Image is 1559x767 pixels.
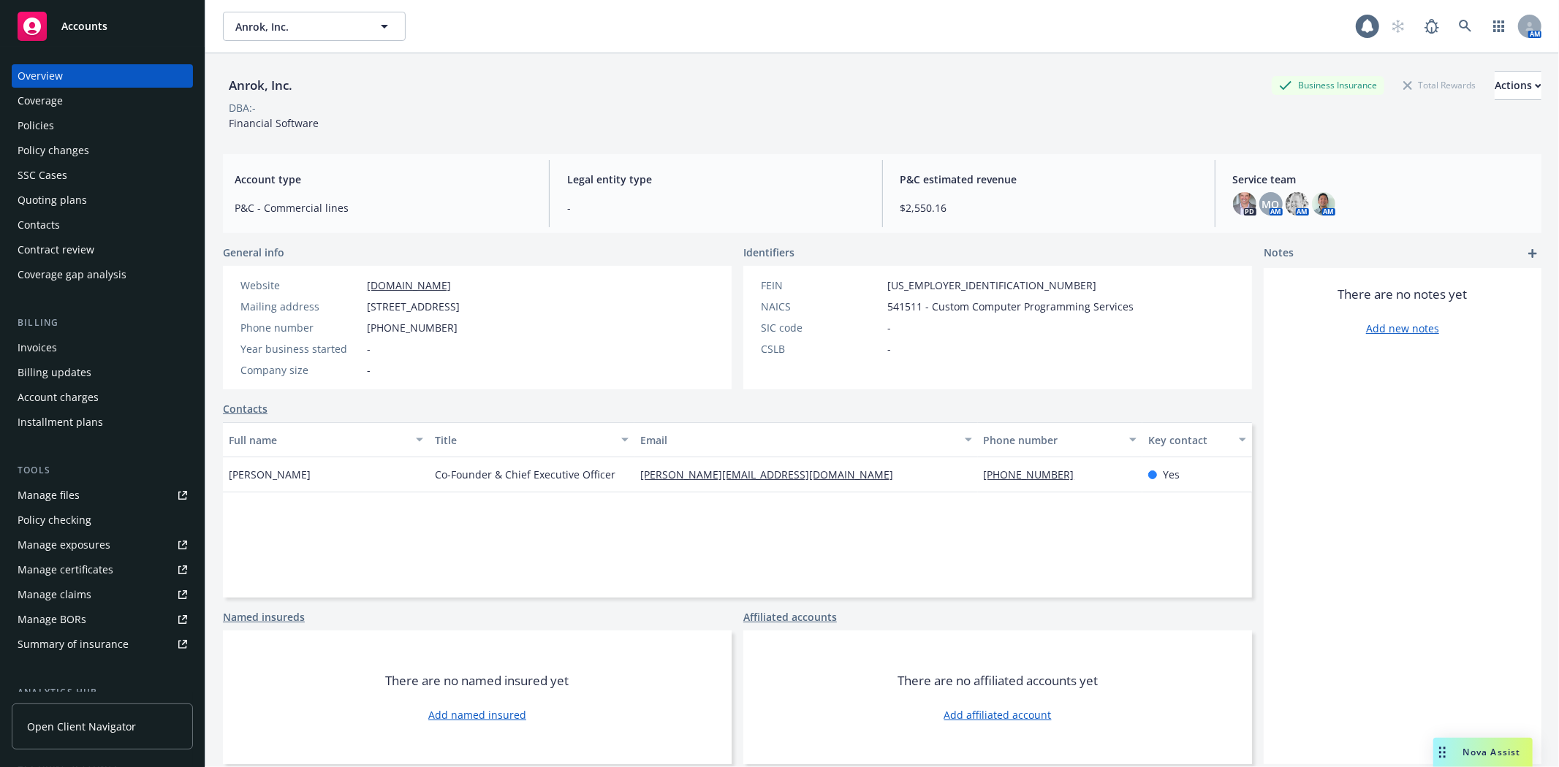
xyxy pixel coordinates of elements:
div: Overview [18,64,63,88]
span: General info [223,245,284,260]
div: Key contact [1148,432,1230,448]
span: Yes [1163,467,1180,482]
span: - [567,200,864,215]
span: P&C - Commercial lines [235,200,531,215]
button: Anrok, Inc. [223,12,406,41]
div: Manage certificates [18,558,113,581]
a: Add affiliated account [944,707,1052,722]
a: [DOMAIN_NAME] [367,278,451,292]
div: Manage claims [18,583,91,606]
div: FEIN [761,278,881,293]
div: Coverage [18,89,63,112]
div: Business Insurance [1272,76,1384,94]
span: Notes [1264,245,1294,262]
span: Account type [235,172,531,187]
button: Full name [223,422,429,457]
div: Analytics hub [12,685,193,700]
div: Billing [12,316,193,330]
span: P&C estimated revenue [900,172,1197,187]
span: Service team [1233,172,1530,187]
div: Phone number [240,320,361,335]
div: Installment plans [18,411,103,434]
div: CSLB [761,341,881,356]
a: Overview [12,64,193,88]
div: Tools [12,463,193,478]
a: Search [1451,12,1480,41]
button: Email [634,422,977,457]
span: $2,550.16 [900,200,1197,215]
div: Coverage gap analysis [18,263,126,286]
a: [PERSON_NAME][EMAIL_ADDRESS][DOMAIN_NAME] [640,468,905,481]
div: Billing updates [18,361,91,384]
a: Manage certificates [12,558,193,581]
a: Add named insured [428,707,526,722]
a: Report a Bug [1417,12,1446,41]
a: Account charges [12,386,193,409]
a: Manage claims [12,583,193,606]
a: [PHONE_NUMBER] [984,468,1086,481]
span: Financial Software [229,116,319,130]
a: Add new notes [1366,321,1439,336]
span: - [367,341,371,356]
a: Policy changes [12,139,193,162]
span: Open Client Navigator [27,719,136,734]
a: Billing updates [12,361,193,384]
a: Contacts [12,213,193,237]
a: Installment plans [12,411,193,434]
div: Email [640,432,955,448]
button: Actions [1495,71,1541,100]
div: Title [435,432,613,448]
span: Accounts [61,20,107,32]
button: Title [429,422,635,457]
div: SSC Cases [18,164,67,187]
div: DBA: - [229,100,256,115]
span: MQ [1262,196,1280,212]
button: Phone number [978,422,1142,457]
div: Full name [229,432,407,448]
div: Manage files [18,484,80,507]
div: Anrok, Inc. [223,76,298,95]
a: add [1524,245,1541,262]
div: Manage exposures [18,533,110,557]
span: [PERSON_NAME] [229,467,311,482]
div: Quoting plans [18,188,87,212]
div: Year business started [240,341,361,356]
a: Affiliated accounts [743,609,837,625]
span: 541511 - Custom Computer Programming Services [887,299,1134,314]
span: There are no notes yet [1338,286,1468,303]
div: Contacts [18,213,60,237]
span: Legal entity type [567,172,864,187]
a: Invoices [12,336,193,359]
span: Co-Founder & Chief Executive Officer [435,467,615,482]
a: Summary of insurance [12,633,193,656]
div: Account charges [18,386,99,409]
span: - [887,341,891,356]
a: SSC Cases [12,164,193,187]
div: Policy checking [18,508,91,532]
div: Actions [1495,72,1541,99]
a: Contacts [223,401,268,416]
div: Mailing address [240,299,361,314]
a: Policies [12,114,193,137]
a: Manage BORs [12,608,193,631]
span: Identifiers [743,245,794,260]
div: NAICS [761,299,881,314]
img: photo [1233,192,1256,215]
a: Accounts [12,6,193,47]
a: Quoting plans [12,188,193,212]
div: Summary of insurance [18,633,129,656]
span: [US_EMPLOYER_IDENTIFICATION_NUMBER] [887,278,1096,293]
div: Total Rewards [1396,76,1483,94]
button: Key contact [1142,422,1252,457]
a: Named insureds [223,609,305,625]
div: SIC code [761,320,881,335]
span: Nova Assist [1463,746,1521,758]
button: Nova Assist [1433,738,1533,767]
div: Contract review [18,238,94,262]
div: Invoices [18,336,57,359]
img: photo [1286,192,1309,215]
span: There are no named insured yet [386,672,569,690]
div: Policy changes [18,139,89,162]
a: Start snowing [1384,12,1413,41]
a: Contract review [12,238,193,262]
